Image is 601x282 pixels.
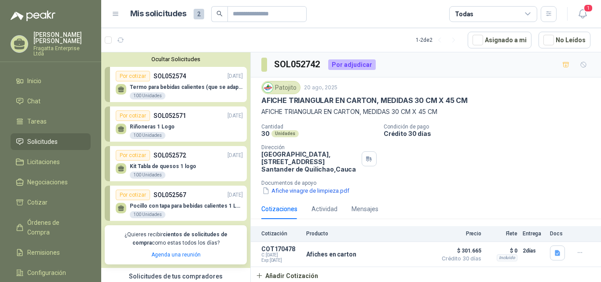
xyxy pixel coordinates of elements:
[27,198,48,207] span: Cotizar
[261,204,297,214] div: Cotizaciones
[263,83,273,92] img: Company Logo
[550,231,568,237] p: Docs
[116,110,150,121] div: Por cotizar
[130,132,165,139] div: 100 Unidades
[27,96,40,106] span: Chat
[583,4,593,12] span: 1
[33,46,91,56] p: Fragatta Enterprise Ltda
[437,256,481,261] span: Crédito 30 días
[27,218,82,237] span: Órdenes de Compra
[261,253,301,258] span: C: [DATE]
[384,130,597,137] p: Crédito 30 días
[110,231,242,247] p: ¿Quieres recibir como estas todos los días?
[154,111,186,121] p: SOL052571
[261,180,597,186] p: Documentos de apoyo
[468,32,531,48] button: Asignado a mi
[130,7,187,20] h1: Mis solicitudes
[130,203,243,209] p: Pocillo con tapa para bebidas calientes 1 LOGO
[261,245,301,253] p: COT170478
[455,9,473,19] div: Todas
[132,231,227,246] b: cientos de solicitudes de compra
[11,154,91,170] a: Licitaciones
[27,248,60,257] span: Remisiones
[227,72,243,81] p: [DATE]
[311,204,337,214] div: Actividad
[487,245,517,256] p: $ 0
[328,59,376,70] div: Por adjudicar
[11,11,55,21] img: Logo peakr
[27,117,47,126] span: Tareas
[154,150,186,160] p: SOL052572
[194,9,204,19] span: 2
[539,32,590,48] button: No Leídos
[105,56,247,62] button: Ocultar Solicitudes
[306,251,356,258] p: Afiches en carton
[130,84,243,90] p: Termo para bebidas calientes (que se adapten al espacio del carro) 1 logo
[523,231,545,237] p: Entrega
[11,214,91,241] a: Órdenes de Compra
[261,231,301,237] p: Cotización
[27,177,68,187] span: Negociaciones
[274,58,321,71] h3: SOL052742
[130,92,165,99] div: 100 Unidades
[11,194,91,211] a: Cotizar
[27,268,66,278] span: Configuración
[261,144,358,150] p: Dirección
[130,163,196,169] p: Kit Tabla de quesos 1 logo
[130,211,165,218] div: 100 Unidades
[116,150,150,161] div: Por cotizar
[11,133,91,150] a: Solicitudes
[416,33,461,47] div: 1 - 2 de 2
[27,157,60,167] span: Licitaciones
[130,124,175,130] p: Riñoneras 1 Logo
[11,73,91,89] a: Inicio
[33,32,91,44] p: [PERSON_NAME] [PERSON_NAME]
[11,264,91,281] a: Configuración
[261,124,377,130] p: Cantidad
[261,150,358,173] p: [GEOGRAPHIC_DATA], [STREET_ADDRESS] Santander de Quilichao , Cauca
[11,113,91,130] a: Tareas
[523,245,545,256] p: 2 días
[11,244,91,261] a: Remisiones
[261,130,270,137] p: 30
[271,130,299,137] div: Unidades
[105,67,247,102] a: Por cotizarSOL052574[DATE] Termo para bebidas calientes (que se adapten al espacio del carro) 1 l...
[116,71,150,81] div: Por cotizar
[105,106,247,142] a: Por cotizarSOL052571[DATE] Riñoneras 1 Logo100 Unidades
[306,231,432,237] p: Producto
[27,76,41,86] span: Inicio
[487,231,517,237] p: Flete
[304,84,337,92] p: 20 ago, 2025
[497,254,517,261] div: Incluido
[261,81,300,94] div: Patojito
[11,174,91,190] a: Negociaciones
[154,190,186,200] p: SOL052567
[384,124,597,130] p: Condición de pago
[101,52,250,268] div: Ocultar SolicitudesPor cotizarSOL052574[DATE] Termo para bebidas calientes (que se adapten al esp...
[216,11,223,17] span: search
[130,172,165,179] div: 100 Unidades
[261,107,590,117] p: AFICHE TRIANGULAR EN CARTON, MEDIDAS 30 CM X 45 CM
[27,137,58,146] span: Solicitudes
[227,191,243,199] p: [DATE]
[261,96,468,105] p: AFICHE TRIANGULAR EN CARTON, MEDIDAS 30 CM X 45 CM
[261,186,350,195] button: Afiche vinagre de limpieza.pdf
[437,245,481,256] span: $ 301.665
[11,93,91,110] a: Chat
[105,146,247,181] a: Por cotizarSOL052572[DATE] Kit Tabla de quesos 1 logo100 Unidades
[261,258,301,263] span: Exp: [DATE]
[151,252,201,258] a: Agenda una reunión
[352,204,378,214] div: Mensajes
[227,151,243,160] p: [DATE]
[575,6,590,22] button: 1
[116,190,150,200] div: Por cotizar
[227,112,243,120] p: [DATE]
[154,71,186,81] p: SOL052574
[437,231,481,237] p: Precio
[105,186,247,221] a: Por cotizarSOL052567[DATE] Pocillo con tapa para bebidas calientes 1 LOGO100 Unidades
